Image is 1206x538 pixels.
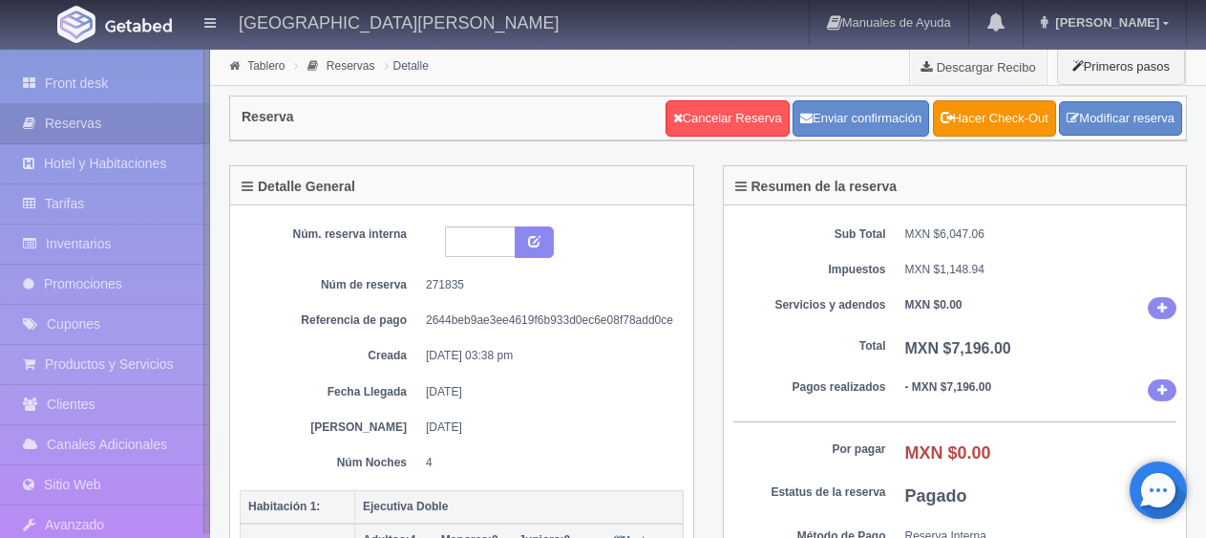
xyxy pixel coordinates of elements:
[1057,48,1185,85] button: Primeros pasos
[242,180,355,194] h4: Detalle General
[905,226,1177,243] dd: MXN $6,047.06
[910,48,1047,86] a: Descargar Recibo
[426,348,669,364] dd: [DATE] 03:38 pm
[735,180,898,194] h4: Resumen de la reserva
[355,490,684,524] th: Ejecutiva Doble
[733,226,886,243] dt: Sub Total
[733,262,886,278] dt: Impuestos
[933,100,1056,137] a: Hacer Check-Out
[327,59,375,73] a: Reservas
[733,484,886,501] dt: Estatus de la reserva
[248,500,320,513] b: Habitación 1:
[254,455,407,471] dt: Núm Noches
[733,338,886,355] dt: Total
[905,443,991,463] b: MXN $0.00
[905,486,967,506] b: Pagado
[733,441,886,458] dt: Por pagar
[254,312,407,329] dt: Referencia de pago
[905,340,1011,356] b: MXN $7,196.00
[242,110,294,124] h4: Reserva
[733,379,886,396] dt: Pagos realizados
[426,455,669,471] dd: 4
[905,380,992,394] b: - MXN $7,196.00
[426,312,669,329] dd: 2644beb9ae3ee4619f6b933d0ec6e08f78add0ce
[1050,15,1159,30] span: [PERSON_NAME]
[793,100,929,137] button: Enviar confirmación
[666,100,790,137] a: Cancelar Reserva
[254,277,407,293] dt: Núm de reserva
[905,298,963,312] b: MXN $0.00
[380,56,434,75] li: Detalle
[57,6,95,43] img: Getabed
[254,348,407,364] dt: Creada
[254,384,407,400] dt: Fecha Llegada
[905,262,1177,278] dd: MXN $1,148.94
[247,59,285,73] a: Tablero
[733,297,886,313] dt: Servicios y adendos
[254,420,407,436] dt: [PERSON_NAME]
[1059,101,1182,137] a: Modificar reserva
[239,10,559,33] h4: [GEOGRAPHIC_DATA][PERSON_NAME]
[426,420,669,436] dd: [DATE]
[426,384,669,400] dd: [DATE]
[254,226,407,243] dt: Núm. reserva interna
[105,18,172,32] img: Getabed
[426,277,669,293] dd: 271835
